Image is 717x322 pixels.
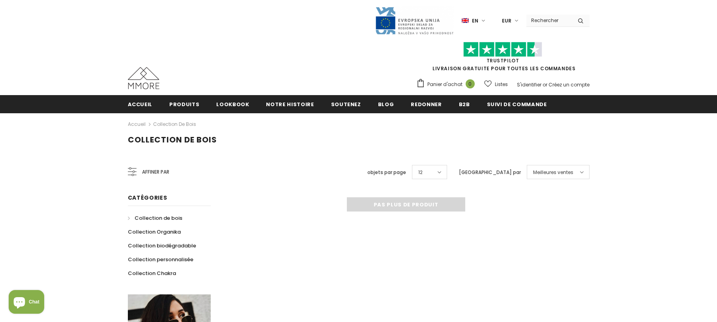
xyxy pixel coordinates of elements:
[549,81,590,88] a: Créez un compte
[378,95,394,113] a: Blog
[128,211,182,225] a: Collection de bois
[216,101,249,108] span: Lookbook
[266,101,314,108] span: Notre histoire
[128,256,193,263] span: Collection personnalisée
[416,79,479,90] a: Panier d'achat 0
[128,67,159,89] img: Cas MMORE
[128,228,181,236] span: Collection Organika
[216,95,249,113] a: Lookbook
[153,121,196,127] a: Collection de bois
[331,95,361,113] a: soutenez
[169,101,199,108] span: Produits
[128,134,217,145] span: Collection de bois
[128,225,181,239] a: Collection Organika
[487,95,547,113] a: Suivi de commande
[427,80,462,88] span: Panier d'achat
[495,80,508,88] span: Listes
[331,101,361,108] span: soutenez
[418,168,423,176] span: 12
[462,17,469,24] img: i-lang-1.png
[266,95,314,113] a: Notre histoire
[517,81,541,88] a: S'identifier
[487,57,519,64] a: TrustPilot
[526,15,572,26] input: Search Site
[484,77,508,91] a: Listes
[411,101,442,108] span: Redonner
[463,42,542,57] img: Faites confiance aux étoiles pilotes
[367,168,406,176] label: objets par page
[502,17,511,25] span: EUR
[135,214,182,222] span: Collection de bois
[472,17,478,25] span: en
[416,45,590,72] span: LIVRAISON GRATUITE POUR TOUTES LES COMMANDES
[128,253,193,266] a: Collection personnalisée
[128,95,153,113] a: Accueil
[459,168,521,176] label: [GEOGRAPHIC_DATA] par
[378,101,394,108] span: Blog
[128,239,196,253] a: Collection biodégradable
[142,168,169,176] span: Affiner par
[128,242,196,249] span: Collection biodégradable
[128,194,167,202] span: Catégories
[466,79,475,88] span: 0
[128,101,153,108] span: Accueil
[411,95,442,113] a: Redonner
[533,168,573,176] span: Meilleures ventes
[543,81,547,88] span: or
[487,101,547,108] span: Suivi de commande
[128,270,176,277] span: Collection Chakra
[169,95,199,113] a: Produits
[128,120,146,129] a: Accueil
[459,101,470,108] span: B2B
[6,290,47,316] inbox-online-store-chat: Shopify online store chat
[375,6,454,35] img: Javni Razpis
[375,17,454,24] a: Javni Razpis
[459,95,470,113] a: B2B
[128,266,176,280] a: Collection Chakra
